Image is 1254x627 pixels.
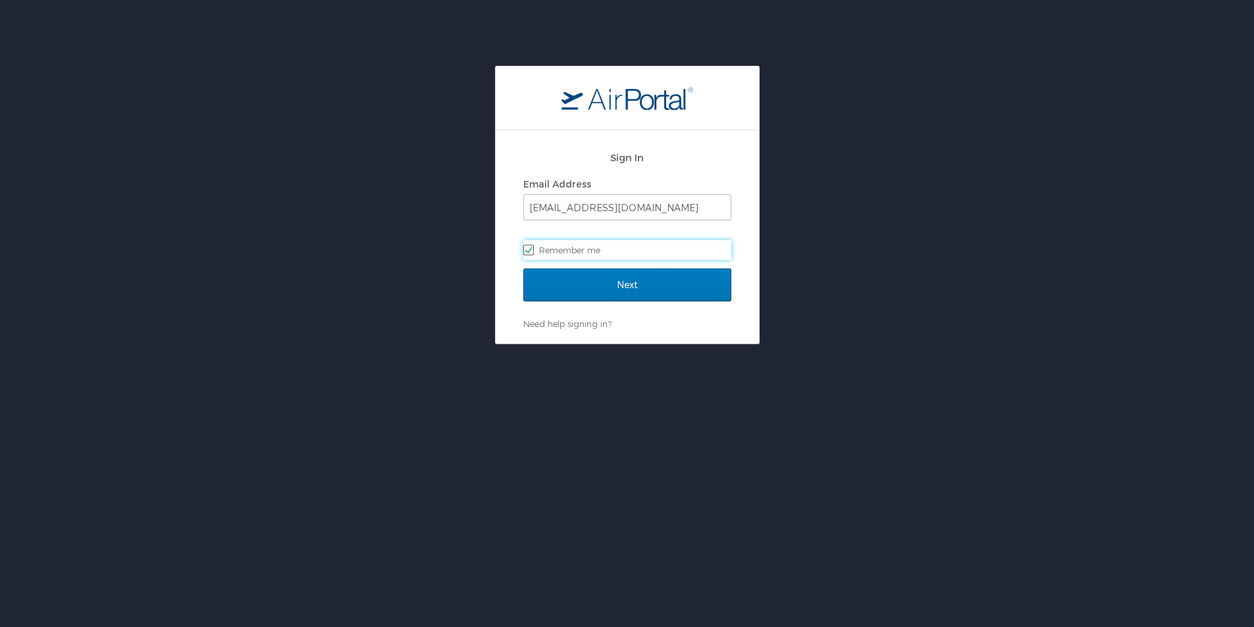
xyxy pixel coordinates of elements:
img: logo [562,86,693,110]
label: Email Address [523,178,591,189]
h2: Sign In [523,150,731,165]
a: Need help signing in? [523,318,612,329]
input: Next [523,268,731,301]
label: Remember me [523,240,731,260]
